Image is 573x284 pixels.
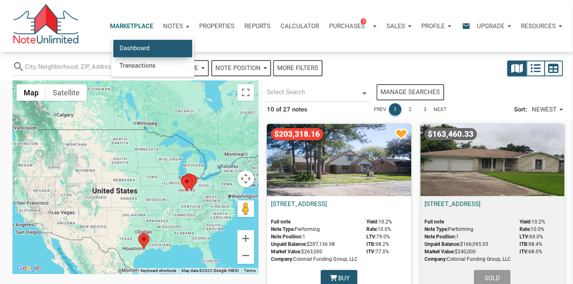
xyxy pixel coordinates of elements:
a: Next [434,103,446,116]
b: Rate: [366,226,378,232]
b: Company: [424,256,447,262]
button: Profile [416,14,456,39]
p: 10 of 27 notes [266,104,307,114]
p: Upgrade [477,22,505,30]
b: Note Type: [271,226,295,232]
a: Notes DashboardTransactions [158,14,194,39]
button: Zoom in [237,230,254,247]
span: Note Position [215,63,261,73]
span: 98.2% [366,241,392,249]
img: NoteUnlimited [12,4,79,48]
button: Drag Pegman onto the map to open Street View [237,200,254,217]
b: Unpaid Balance: [271,241,307,247]
span: $263,000 [271,249,362,256]
div: Manage searches [380,87,440,97]
a: [STREET_ADDRESS] [271,200,327,208]
span: 10.0% [366,226,392,234]
b: Full note [271,219,290,225]
span: NEWEST [532,105,556,114]
b: Market Value: [424,249,455,255]
a: Properties [194,14,239,39]
span: $207,136.98 [271,241,362,249]
a: Terms (opens in new tab) [244,268,256,273]
button: NEWEST [527,102,567,118]
button: Marketplace [105,14,158,39]
b: Note Type: [424,226,448,232]
p: Sales [386,22,405,30]
a: 3 [419,103,431,116]
input: Select Search [266,83,358,102]
button: Keyboard shortcuts [141,268,176,274]
b: Market Value: [271,249,301,255]
span: $166,095.05 [424,241,515,249]
input: City, Neighborhood, ZIP, Address [25,57,116,76]
button: Show street map [17,84,46,101]
span: 77.0% [366,249,392,256]
div: More filters [277,63,318,73]
span: Colonial Funding Group, LLC [271,256,362,264]
button: Reports [239,14,276,39]
span: 10.2% [519,219,545,226]
p: Sort: [513,104,527,115]
a: [STREET_ADDRESS] [424,200,480,208]
p: Profile [421,22,445,30]
b: Company: [271,256,293,262]
a: Sales [381,14,416,39]
button: Manage searches [376,84,444,100]
p: Purchases [329,22,365,30]
b: ITB: [519,241,529,247]
span: Performing [271,226,362,234]
button: Resources [516,14,567,39]
p: Properties [199,22,234,30]
b: Note Position: [424,234,456,240]
span: $163,460.33 [424,128,477,140]
p: Notes [163,22,183,30]
span: $240,000 [424,249,515,256]
a: Dashboard [113,40,192,57]
span: Map data ©2025 Google, INEGI [181,268,239,273]
i: search [12,57,25,76]
b: Rate: [519,226,531,232]
img: Google [15,263,42,274]
span: 69.0% [519,234,545,241]
p: Calculator [280,22,319,30]
button: More filters [273,60,322,76]
b: Note Position: [271,234,302,240]
button: Zoom out [237,247,254,264]
button: Purchases3 [324,14,381,39]
a: Transactions [113,57,192,74]
span: 3 [361,18,366,24]
span: 1 [424,234,515,241]
button: Notes [158,14,194,39]
b: Yield: [366,219,378,225]
button: Show satellite imagery [46,84,87,101]
span: Performing [424,226,515,234]
span: Colonial Funding Group, LLC [424,256,515,264]
span: 68.0% [519,249,545,256]
span: Buy [338,274,350,283]
button: Upgrade [472,14,516,39]
span: 79.0% [366,234,392,241]
button: Toggle fullscreen view [237,84,254,101]
a: Open this area in Google Maps (opens a new window) [15,263,42,274]
i: email [461,21,471,31]
a: 1 [389,103,401,116]
button: Map camera controls [237,170,254,187]
span: $203,318.16 [271,128,323,140]
p: Marketplace [110,22,153,30]
b: LTV: [519,234,529,240]
button: email [456,14,472,39]
span: 1 [271,234,362,241]
b: Unpaid Balance: [424,241,460,247]
b: ITV: [519,249,529,255]
a: Calculator [276,14,324,39]
b: ITB: [366,241,375,247]
p: Reports [244,22,271,30]
span: 98.4% [519,241,545,249]
b: ITV: [366,249,375,255]
b: Full note [424,219,444,225]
